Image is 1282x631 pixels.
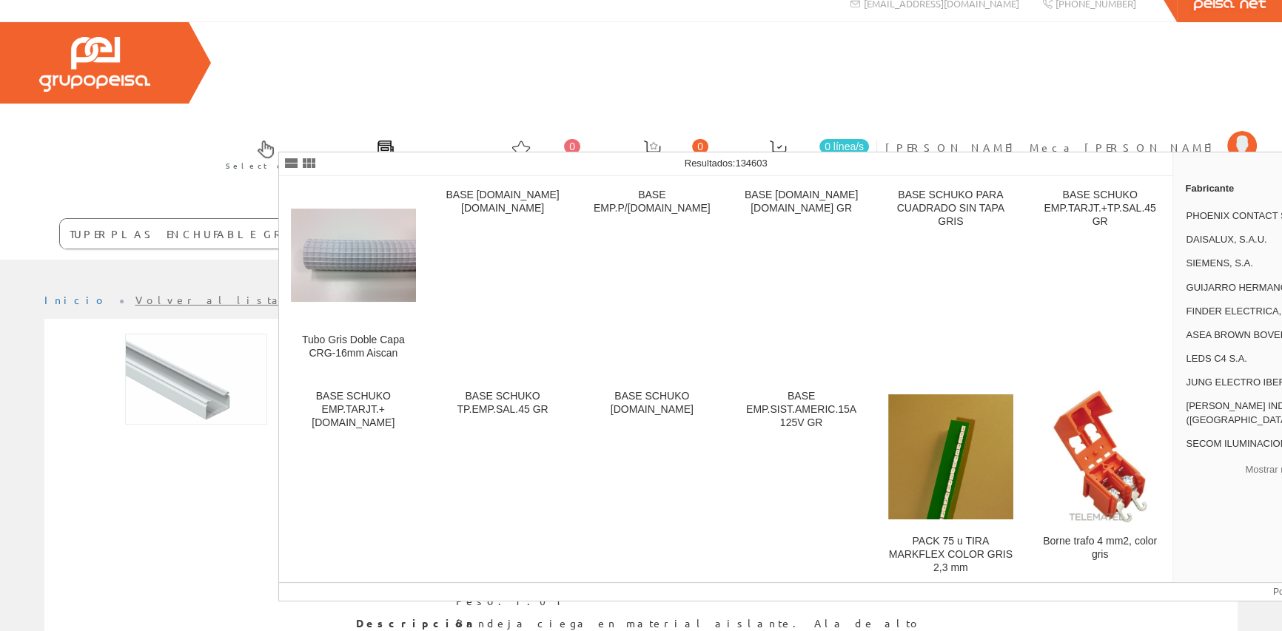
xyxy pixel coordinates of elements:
a: Borne trafo 4 mm2, color gris Borne trafo 4 mm2, color gris [1026,378,1175,592]
div: BASE [DOMAIN_NAME] [DOMAIN_NAME] [440,189,566,215]
div: BASE EMP.P/[DOMAIN_NAME] [589,189,714,215]
a: BASE SCHUKO [DOMAIN_NAME] [577,378,726,592]
img: Tubo Gris Doble Capa CRG-16mm Aiscan [291,209,416,303]
a: Volver al listado de productos [135,293,428,306]
a: BASE SCHUKO EMP.TARJT.+[DOMAIN_NAME] [279,378,428,592]
span: 0 [692,139,708,154]
a: Tubo Gris Doble Capa CRG-16mm Aiscan Tubo Gris Doble Capa CRG-16mm Aiscan [279,177,428,377]
span: 0 línea/s [819,139,869,154]
img: PACK 75 u TIRA MARKFLEX COLOR GRIS 2,3 mm [888,394,1013,519]
span: 0 [564,139,580,154]
a: BASE SCHUKO EMP.TARJT.+TP.SAL.45 GR [1026,177,1175,377]
a: BASE SCHUKO PARA CUADRADO SIN TAPA GRIS [876,177,1025,377]
div: BASE SCHUKO EMP.TARJT.+[DOMAIN_NAME] [291,390,416,430]
img: Foto artículo Metatray bandeja ciega 60x100 (192x123.12625250501) [125,334,267,425]
a: PACK 75 u TIRA MARKFLEX COLOR GRIS 2,3 mm PACK 75 u TIRA MARKFLEX COLOR GRIS 2,3 mm [876,378,1025,592]
div: BASE SCHUKO [DOMAIN_NAME] [589,390,714,416]
a: BASE SCHUKO TP.EMP.SAL.45 GR [429,378,577,592]
div: Tubo Gris Doble Capa CRG-16mm Aiscan [291,334,416,360]
img: Borne trafo 4 mm2, color gris [1053,390,1147,523]
span: 134603 [735,158,767,169]
div: BASE EMP.SIST.AMERIC.15A 125V GR [739,390,864,430]
div: BASE SCHUKO EMP.TARJT.+TP.SAL.45 GR [1038,189,1163,229]
div: BASE SCHUKO TP.EMP.SAL.45 GR [440,390,566,416]
a: BASE EMP.P/[DOMAIN_NAME] [577,177,726,377]
div: Borne trafo 4 mm2, color gris [1038,535,1163,561]
img: Grupo Peisa [39,37,150,92]
a: Selectores [211,128,313,179]
a: BASE EMP.SIST.AMERIC.15A 125V GR [727,378,876,592]
div: BASE [DOMAIN_NAME] [DOMAIN_NAME] GR [739,189,864,215]
a: BASE [DOMAIN_NAME] [DOMAIN_NAME] [429,177,577,377]
div: Peso: 1.01 [456,594,604,609]
span: [PERSON_NAME] Meca [PERSON_NAME] [885,140,1220,155]
span: Resultados: [685,158,768,169]
span: Selectores [226,158,306,173]
a: Inicio [44,293,107,306]
a: Últimas compras [314,128,449,179]
a: BASE [DOMAIN_NAME] [DOMAIN_NAME] GR [727,177,876,377]
div: BASE SCHUKO PARA CUADRADO SIN TAPA GRIS [888,189,1013,229]
a: [PERSON_NAME] Meca [PERSON_NAME] [885,128,1257,142]
input: Buscar ... [60,219,622,249]
div: PACK 75 u TIRA MARKFLEX COLOR GRIS 2,3 mm [888,535,1013,575]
